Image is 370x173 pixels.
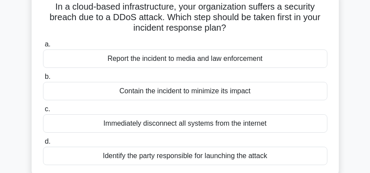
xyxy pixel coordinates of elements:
div: Report the incident to media and law enforcement [43,49,327,68]
span: c. [45,105,50,113]
span: b. [45,73,50,80]
span: a. [45,40,50,48]
span: d. [45,138,50,145]
h5: In a cloud-based infrastructure, your organization suffers a security breach due to a DDoS attack... [42,1,328,34]
div: Identify the party responsible for launching the attack [43,147,327,165]
div: Contain the incident to minimize its impact [43,82,327,100]
div: Immediately disconnect all systems from the internet [43,114,327,133]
